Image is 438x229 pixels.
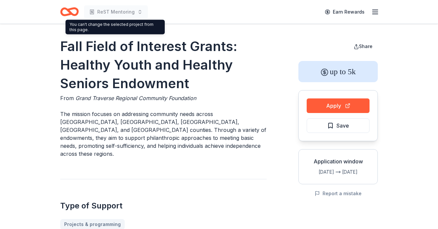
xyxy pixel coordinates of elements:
[84,5,148,19] button: ReST Mentoring
[298,61,378,82] div: up to 5k
[60,200,267,211] h2: Type of Support
[348,40,378,53] button: Share
[342,168,372,176] div: [DATE]
[315,190,362,198] button: Report a mistake
[304,168,334,176] div: [DATE]
[66,20,165,34] div: You can't change the selected project from this page.
[321,6,369,18] a: Earn Rewards
[60,37,267,93] h1: Fall Field of Interest Grants: Healthy Youth and Healthy Seniors Endowment
[60,110,267,158] p: The mission focuses on addressing community needs across [GEOGRAPHIC_DATA], [GEOGRAPHIC_DATA], [G...
[307,118,370,133] button: Save
[75,95,196,101] span: Grand Traverse Regional Community Foundation
[60,94,267,102] div: From
[336,121,349,130] span: Save
[97,8,135,16] span: ReST Mentoring
[359,43,372,49] span: Share
[307,98,370,113] button: Apply
[304,157,372,165] div: Application window
[60,4,79,20] a: Home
